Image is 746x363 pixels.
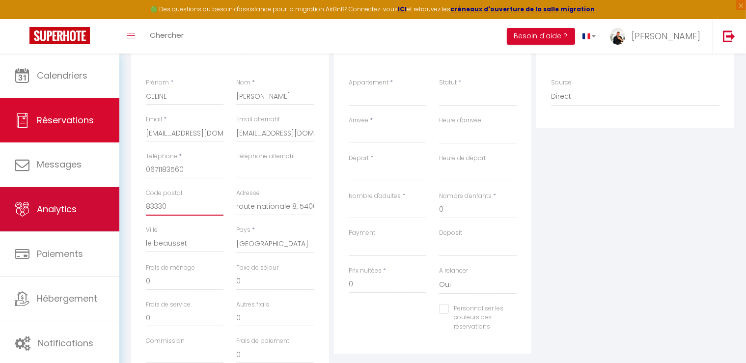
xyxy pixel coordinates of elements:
[37,158,82,170] span: Messages
[142,19,191,54] a: Chercher
[551,78,572,87] label: Source
[349,228,375,238] label: Payment
[349,154,369,163] label: Départ
[507,28,575,45] button: Besoin d'aide ?
[610,28,625,45] img: ...
[146,263,195,273] label: Frais de ménage
[349,47,517,54] h4: Détails Réservation
[236,78,250,87] label: Nom
[146,47,314,54] h4: Détails Voyageur
[146,152,177,161] label: Téléphone
[29,27,90,44] img: Super Booking
[38,337,93,349] span: Notifications
[439,154,486,163] label: Heure de départ
[146,78,169,87] label: Prénom
[439,116,481,125] label: Heure d'arrivée
[349,192,401,201] label: Nombre d'adultes
[146,225,158,235] label: Ville
[146,189,182,198] label: Code postal
[236,225,250,235] label: Pays
[439,192,492,201] label: Nombre d'enfants
[8,4,37,33] button: Ouvrir le widget de chat LiveChat
[236,115,280,124] label: Email alternatif
[150,30,184,40] span: Chercher
[236,300,269,309] label: Autres frais
[146,115,162,124] label: Email
[723,30,735,42] img: logout
[236,336,289,346] label: Frais de paiement
[439,228,462,238] label: Deposit
[349,266,382,276] label: Prix nuitées
[439,78,457,87] label: Statut
[603,19,713,54] a: ... [PERSON_NAME]
[349,116,368,125] label: Arrivée
[236,263,278,273] label: Taxe de séjour
[398,5,407,13] a: ICI
[551,47,719,54] h4: Plateformes
[146,336,185,346] label: Commission
[37,292,97,305] span: Hébergement
[146,300,191,309] label: Frais de service
[236,152,295,161] label: Téléphone alternatif
[236,189,260,198] label: Adresse
[450,5,595,13] a: créneaux d'ouverture de la salle migration
[37,69,87,82] span: Calendriers
[37,248,83,260] span: Paiements
[37,203,77,215] span: Analytics
[632,30,700,42] span: [PERSON_NAME]
[349,78,388,87] label: Appartement
[449,304,504,332] label: Personnaliser les couleurs des réservations
[439,266,468,276] label: A relancer
[37,114,94,126] span: Réservations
